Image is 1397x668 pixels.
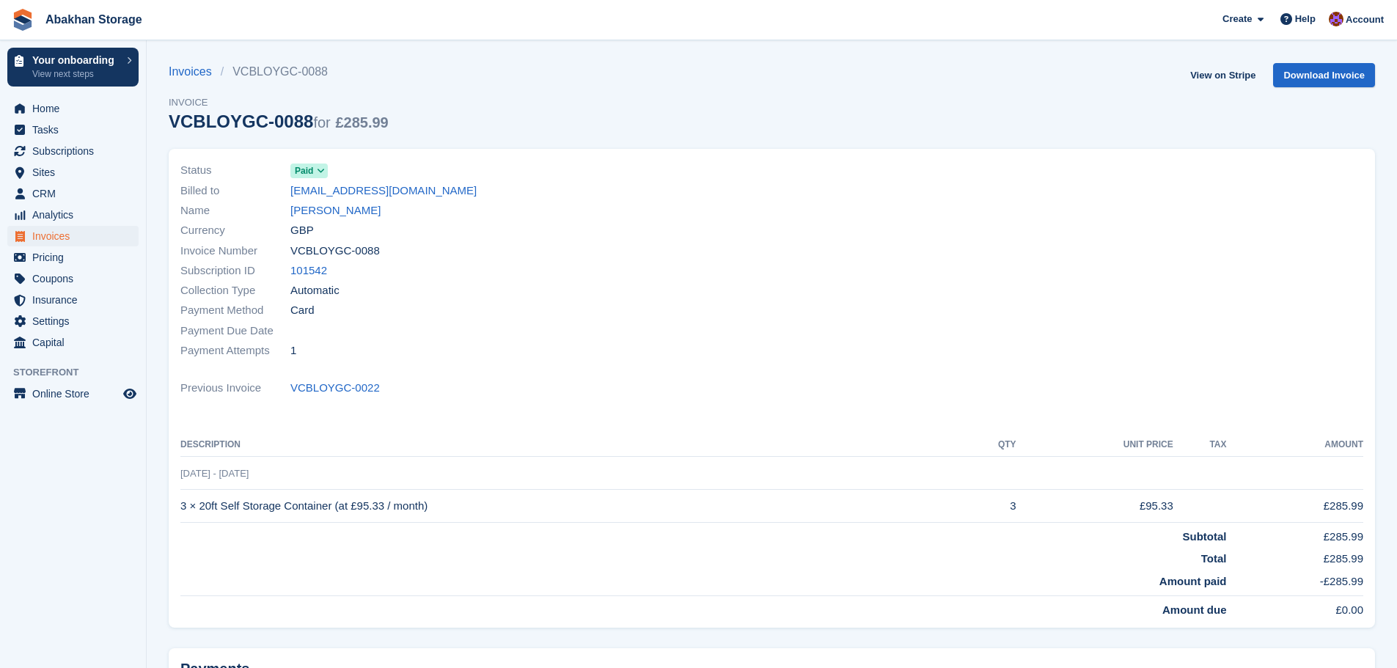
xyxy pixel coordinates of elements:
[1184,63,1261,87] a: View on Stripe
[1346,12,1384,27] span: Account
[1227,545,1363,568] td: £285.99
[7,268,139,289] a: menu
[290,243,380,260] span: VCBLOYGC-0088
[180,380,290,397] span: Previous Invoice
[180,323,290,339] span: Payment Due Date
[1227,596,1363,619] td: £0.00
[290,380,380,397] a: VCBLOYGC-0022
[295,164,313,177] span: Paid
[32,205,120,225] span: Analytics
[1222,12,1252,26] span: Create
[959,490,1016,523] td: 3
[1201,552,1227,565] strong: Total
[180,202,290,219] span: Name
[1227,568,1363,596] td: -£285.99
[169,63,389,81] nav: breadcrumbs
[290,282,340,299] span: Automatic
[1162,603,1227,616] strong: Amount due
[32,162,120,183] span: Sites
[290,202,381,219] a: [PERSON_NAME]
[7,383,139,404] a: menu
[959,433,1016,457] th: QTY
[180,342,290,359] span: Payment Attempts
[313,114,330,131] span: for
[180,490,959,523] td: 3 × 20ft Self Storage Container (at £95.33 / month)
[169,63,221,81] a: Invoices
[32,268,120,289] span: Coupons
[180,282,290,299] span: Collection Type
[1173,433,1227,457] th: Tax
[121,385,139,403] a: Preview store
[290,302,315,319] span: Card
[7,98,139,119] a: menu
[169,95,389,110] span: Invoice
[7,141,139,161] a: menu
[180,243,290,260] span: Invoice Number
[180,162,290,179] span: Status
[290,222,314,239] span: GBP
[12,9,34,31] img: stora-icon-8386f47178a22dfd0bd8f6a31ec36ba5ce8667c1dd55bd0f319d3a0aa187defe.svg
[180,468,249,479] span: [DATE] - [DATE]
[7,247,139,268] a: menu
[1295,12,1316,26] span: Help
[1183,530,1227,543] strong: Subtotal
[290,183,477,199] a: [EMAIL_ADDRESS][DOMAIN_NAME]
[32,55,120,65] p: Your onboarding
[290,342,296,359] span: 1
[40,7,148,32] a: Abakhan Storage
[1016,433,1173,457] th: Unit Price
[32,247,120,268] span: Pricing
[32,311,120,331] span: Settings
[32,98,120,119] span: Home
[32,183,120,204] span: CRM
[7,162,139,183] a: menu
[180,302,290,319] span: Payment Method
[7,205,139,225] a: menu
[7,332,139,353] a: menu
[7,290,139,310] a: menu
[32,141,120,161] span: Subscriptions
[335,114,388,131] span: £285.99
[180,433,959,457] th: Description
[1227,522,1363,545] td: £285.99
[32,226,120,246] span: Invoices
[1016,490,1173,523] td: £95.33
[1227,490,1363,523] td: £285.99
[180,263,290,279] span: Subscription ID
[7,48,139,87] a: Your onboarding View next steps
[169,111,389,131] div: VCBLOYGC-0088
[7,226,139,246] a: menu
[32,332,120,353] span: Capital
[32,120,120,140] span: Tasks
[290,263,327,279] a: 101542
[7,183,139,204] a: menu
[32,383,120,404] span: Online Store
[13,365,146,380] span: Storefront
[7,311,139,331] a: menu
[7,120,139,140] a: menu
[32,67,120,81] p: View next steps
[180,183,290,199] span: Billed to
[290,162,328,179] a: Paid
[1159,575,1227,587] strong: Amount paid
[180,222,290,239] span: Currency
[1329,12,1343,26] img: William Abakhan
[32,290,120,310] span: Insurance
[1273,63,1375,87] a: Download Invoice
[1227,433,1363,457] th: Amount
